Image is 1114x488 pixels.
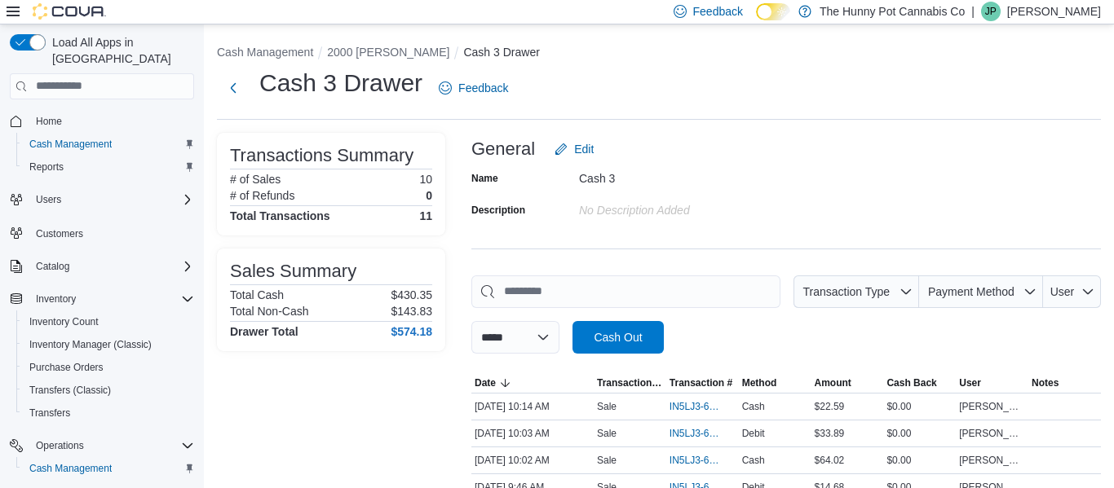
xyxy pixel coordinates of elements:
[670,400,719,413] span: IN5LJ3-6154133
[16,156,201,178] button: Reports
[29,190,68,209] button: Users
[23,312,105,332] a: Inventory Count
[29,190,194,209] span: Users
[3,109,201,133] button: Home
[29,384,111,397] span: Transfers (Classic)
[959,400,1025,413] span: [PERSON_NAME]
[23,459,118,478] a: Cash Management
[23,358,194,377] span: Purchase Orders
[971,2,975,21] p: |
[327,46,449,59] button: 2000 [PERSON_NAME]
[959,376,981,389] span: User
[46,34,194,67] span: Load All Apps in [GEOGRAPHIC_DATA]
[23,403,194,423] span: Transfers
[815,376,851,389] span: Amount
[756,20,757,21] span: Dark Mode
[419,209,432,222] h4: 11
[3,255,201,278] button: Catalog
[391,325,432,338] h4: $574.18
[3,288,201,310] button: Inventory
[33,3,106,20] img: Cova
[230,209,330,222] h4: Total Transactions
[579,197,798,217] div: No Description added
[29,257,76,276] button: Catalog
[928,285,1015,298] span: Payment Method
[3,434,201,457] button: Operations
[815,454,845,467] span: $64.02
[594,329,642,345] span: Cash Out
[36,292,76,306] span: Inventory
[670,376,732,389] span: Transaction #
[29,224,90,244] a: Customers
[16,379,201,402] button: Transfers (Classic)
[29,407,70,420] span: Transfers
[471,397,594,416] div: [DATE] 10:14 AM
[919,275,1043,308] button: Payment Method
[29,315,99,328] span: Inventory Count
[217,46,313,59] button: Cash Management
[597,454,617,467] p: Sale
[597,376,663,389] span: Transaction Type
[597,400,617,413] p: Sale
[16,402,201,424] button: Transfers
[670,424,736,443] button: IN5LJ3-6154076
[23,358,110,377] a: Purchase Orders
[432,72,515,104] a: Feedback
[230,325,298,338] h4: Drawer Total
[1043,275,1101,308] button: User
[756,3,790,20] input: Dark Mode
[883,397,956,416] div: $0.00
[29,257,194,276] span: Catalog
[23,335,158,354] a: Inventory Manager (Classic)
[471,424,594,443] div: [DATE] 10:03 AM
[574,141,594,157] span: Edit
[959,427,1025,440] span: [PERSON_NAME]
[815,400,845,413] span: $22.59
[29,138,112,151] span: Cash Management
[739,373,811,393] button: Method
[230,189,294,202] h6: # of Refunds
[742,427,765,440] span: Debit
[16,356,201,379] button: Purchase Orders
[23,380,194,400] span: Transfers (Classic)
[670,427,719,440] span: IN5LJ3-6154076
[1050,285,1075,298] span: User
[36,193,61,206] span: Users
[458,80,508,96] span: Feedback
[883,424,956,443] div: $0.00
[815,427,845,440] span: $33.89
[29,160,64,174] span: Reports
[419,173,432,186] p: 10
[670,397,736,416] button: IN5LJ3-6154133
[36,439,84,452] span: Operations
[29,289,82,309] button: Inventory
[742,400,765,413] span: Cash
[475,376,496,389] span: Date
[217,72,250,104] button: Next
[23,312,194,332] span: Inventory Count
[29,462,112,475] span: Cash Management
[985,2,997,21] span: JP
[259,67,422,99] h1: Cash 3 Drawer
[670,451,736,470] button: IN5LJ3-6154072
[3,188,201,211] button: Users
[23,403,77,423] a: Transfers
[16,333,201,356] button: Inventory Manager (Classic)
[981,2,1001,21] div: Jenny Page
[23,459,194,478] span: Cash Management
[463,46,539,59] button: Cash 3 Drawer
[29,361,104,374] span: Purchase Orders
[670,454,719,467] span: IN5LJ3-6154072
[579,165,798,185] div: Cash 3
[230,305,309,318] h6: Total Non-Cash
[217,44,1101,64] nav: An example of EuiBreadcrumbs
[29,111,194,131] span: Home
[23,134,118,154] a: Cash Management
[29,222,194,243] span: Customers
[693,3,743,20] span: Feedback
[391,288,432,301] p: $430.35
[3,221,201,244] button: Customers
[742,376,777,389] span: Method
[230,288,284,301] h6: Total Cash
[29,112,69,131] a: Home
